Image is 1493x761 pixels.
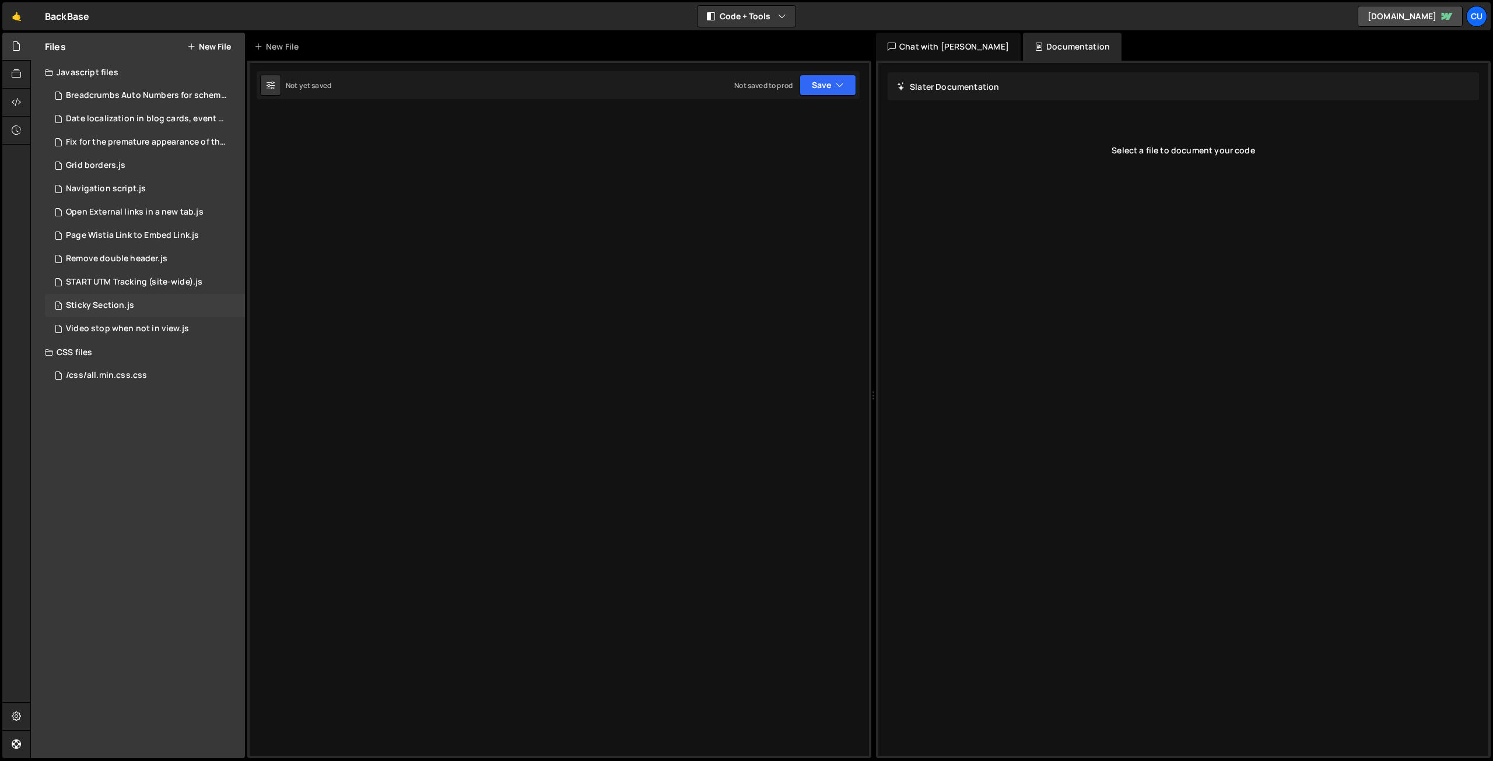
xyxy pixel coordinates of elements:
[66,300,134,311] div: Sticky Section.js
[1358,6,1463,27] a: [DOMAIN_NAME]
[45,364,245,387] div: 16770/45829.css
[698,6,795,27] button: Code + Tools
[45,9,89,23] div: BackBase
[187,42,231,51] button: New File
[45,154,249,177] div: 16770/48076.js
[45,107,249,131] div: 16770/48029.js
[45,271,249,294] div: 16770/48123.js
[876,33,1021,61] div: Chat with [PERSON_NAME]
[45,224,249,247] div: 16770/48115.js
[2,2,31,30] a: 🤙
[66,137,227,148] div: Fix for the premature appearance of the filter tag.js
[55,302,62,311] span: 1
[45,247,249,271] div: 16770/48122.js
[45,131,249,154] div: 16770/48030.js
[66,277,202,287] div: START UTM Tracking (site-wide).js
[734,80,793,90] div: Not saved to prod
[1023,33,1121,61] div: Documentation
[66,184,146,194] div: Navigation script.js
[66,324,189,334] div: Video stop when not in view.js
[286,80,331,90] div: Not yet saved
[45,40,66,53] h2: Files
[45,317,249,341] div: 16770/48121.js
[888,127,1479,174] div: Select a file to document your code
[66,207,204,218] div: Open External links in a new tab.js
[45,177,249,201] div: 16770/48120.js
[66,114,227,124] div: Date localization in blog cards, event cards, etc.js
[66,370,147,381] div: /css/all.min.css.css
[66,90,227,101] div: Breadcrumbs Auto Numbers for schema markup.js
[45,201,249,224] div: 16770/48078.js
[31,341,245,364] div: CSS files
[254,41,303,52] div: New File
[66,230,199,241] div: Page Wistia Link to Embed Link.js
[1466,6,1487,27] a: Cu
[45,84,249,107] div: 16770/48077.js
[31,61,245,84] div: Javascript files
[897,81,999,92] h2: Slater Documentation
[66,254,167,264] div: Remove double header.js
[800,75,856,96] button: Save
[45,294,249,317] div: 16770/48028.js
[66,160,125,171] div: Grid borders.js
